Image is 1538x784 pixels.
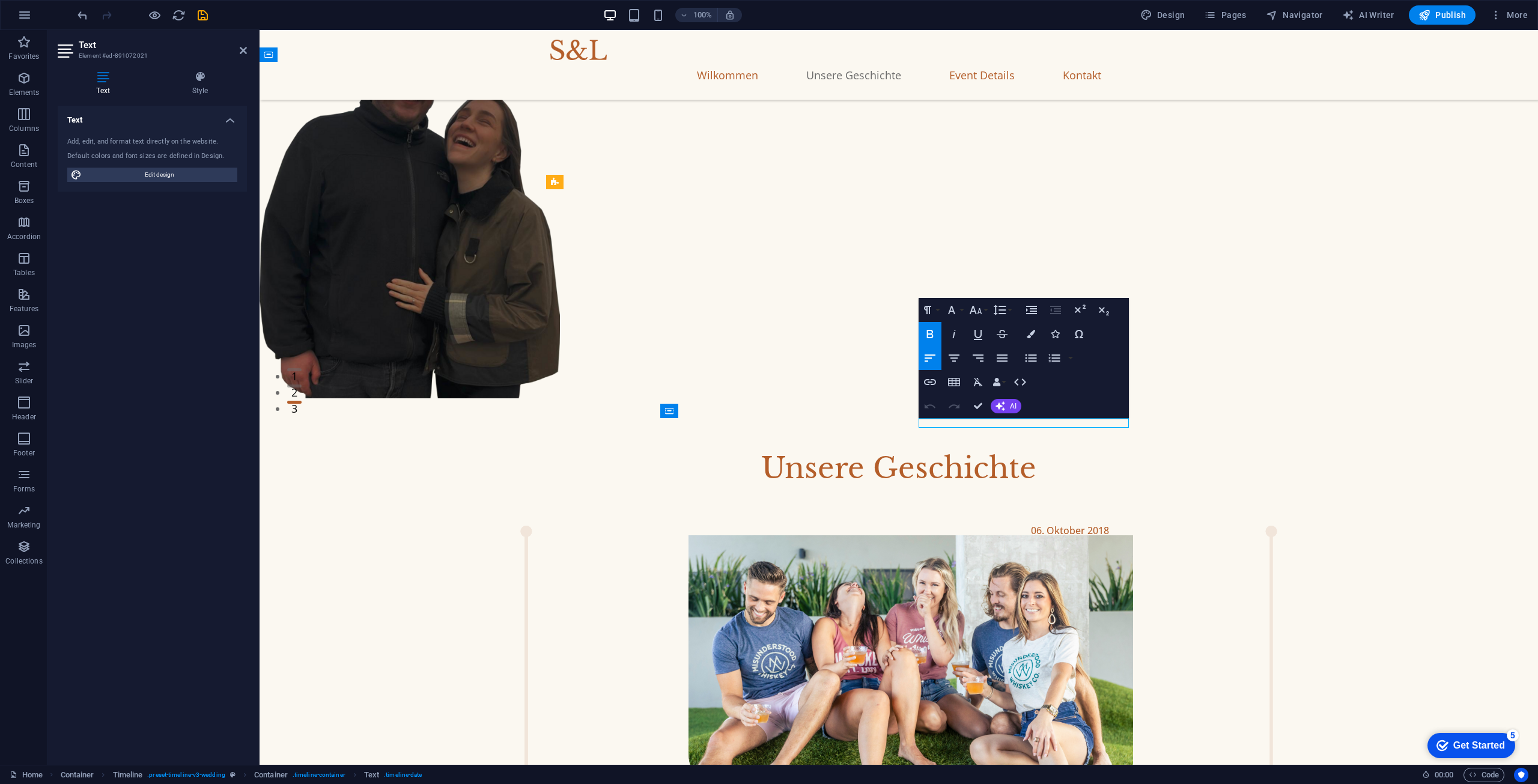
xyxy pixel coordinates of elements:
div: Add, edit, and format text directly on the website. [67,137,237,147]
button: Ordered List [1043,346,1066,370]
i: This element is a customizable preset [230,771,236,778]
i: Save (Ctrl+S) [196,8,210,22]
span: Click to select. Double-click to edit [61,768,94,782]
h4: Style [153,71,247,96]
h6: 100% [693,8,713,22]
p: Collections [5,556,42,566]
button: Underline (Ctrl+U) [967,322,989,346]
button: Line Height [991,298,1014,322]
button: Redo (Ctrl+Shift+Z) [943,394,965,418]
button: Strikethrough [991,322,1014,346]
button: Align Justify [991,346,1014,370]
button: More [1485,5,1533,25]
p: Elements [9,88,40,97]
span: Navigator [1266,9,1323,21]
h2: Text [79,40,247,50]
span: Click to select. Double-click to edit [254,768,288,782]
button: 100% [675,8,718,22]
h3: Element #ed-891072021 [79,50,223,61]
button: Font Size [967,298,989,322]
button: Undo (Ctrl+Z) [919,394,941,418]
p: Boxes [14,196,34,205]
i: Reload page [172,8,186,22]
span: Code [1469,768,1499,782]
span: More [1490,9,1528,21]
p: Accordion [7,232,41,242]
button: Click here to leave preview mode and continue editing [147,8,162,22]
button: Pages [1199,5,1251,25]
span: Design [1140,9,1185,21]
span: Edit design [85,168,234,182]
button: HTML [1009,370,1032,394]
p: Columns [9,124,39,133]
p: Forms [13,484,35,494]
p: Images [12,340,37,350]
button: Superscript [1068,298,1091,322]
button: Clear Formatting [967,370,989,394]
span: Click to select. Double-click to edit [364,768,379,782]
button: Colors [1020,322,1042,346]
button: Data Bindings [991,370,1008,394]
span: AI Writer [1342,9,1394,21]
button: Font Family [943,298,965,322]
button: AI Writer [1337,5,1399,25]
button: Paragraph Format [919,298,941,322]
p: Slider [15,376,34,386]
button: Edit design [67,168,237,182]
nav: breadcrumb [61,768,422,782]
button: Ordered List [1066,346,1075,370]
button: Icons [1044,322,1066,346]
button: Insert Table [943,370,965,394]
button: Publish [1409,5,1476,25]
button: Insert Link [919,370,941,394]
p: Marketing [7,520,40,530]
button: 3 [28,371,42,374]
span: 00 00 [1435,768,1453,782]
span: AI [1010,403,1017,410]
button: save [195,8,210,22]
button: Design [1135,5,1190,25]
h6: Session time [1422,768,1454,782]
button: AI [991,399,1021,413]
h4: Text [58,71,153,96]
span: Pages [1204,9,1246,21]
span: . timeline-date [384,768,422,782]
p: Content [11,160,37,169]
i: Undo: Change text (Ctrl+Z) [76,8,90,22]
button: Code [1464,768,1504,782]
button: Align Left [919,346,941,370]
button: Align Center [943,346,965,370]
span: Publish [1418,9,1466,21]
div: Get Started 5 items remaining, 0% complete [10,6,97,31]
a: Click to cancel selection. Double-click to open Pages [10,768,43,782]
h4: Text [58,106,247,127]
button: Italic (Ctrl+I) [943,322,965,346]
span: . preset-timeline-v3-wedding [147,768,225,782]
button: undo [75,8,90,22]
span: . timeline-container [293,768,345,782]
p: Footer [13,448,35,458]
i: On resize automatically adjust zoom level to fit chosen device. [725,10,735,20]
button: Bold (Ctrl+B) [919,322,941,346]
button: Confirm (Ctrl+⏎) [967,394,989,418]
div: 5 [89,2,101,14]
div: Get Started [35,13,87,24]
button: 2 [28,354,42,357]
p: Header [12,412,36,422]
p: Favorites [8,52,39,61]
span: Click to select. Double-click to edit [113,768,143,782]
button: Decrease Indent [1044,298,1067,322]
button: Special Characters [1068,322,1090,346]
button: 1 [28,338,42,341]
button: reload [171,8,186,22]
button: Align Right [967,346,989,370]
button: Usercentrics [1514,768,1528,782]
button: Navigator [1261,5,1328,25]
button: Subscript [1092,298,1115,322]
p: Tables [13,268,35,278]
span: : [1443,770,1445,779]
div: Design (Ctrl+Alt+Y) [1135,5,1190,25]
div: Default colors and font sizes are defined in Design. [67,151,237,162]
p: Features [10,304,38,314]
button: Increase Indent [1020,298,1043,322]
